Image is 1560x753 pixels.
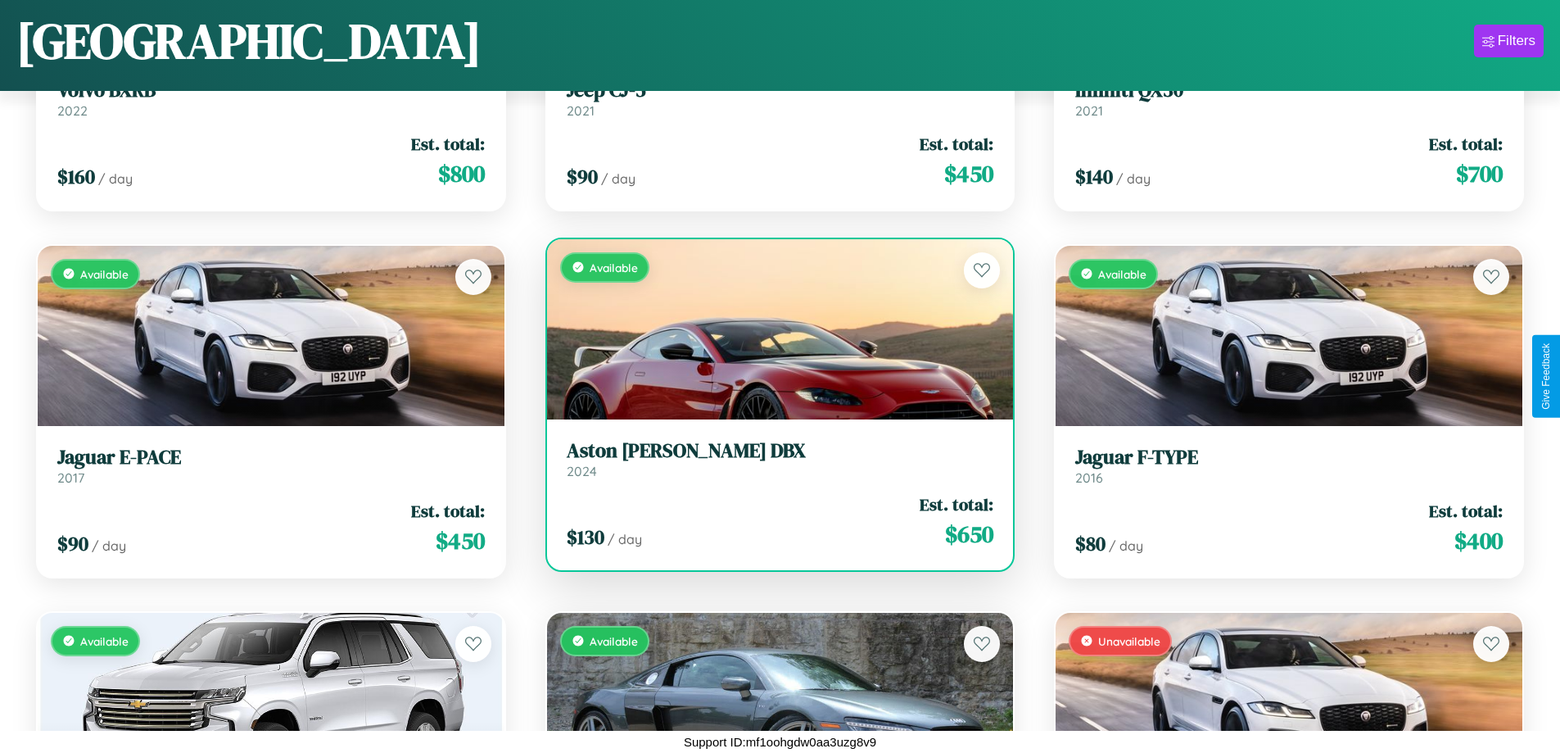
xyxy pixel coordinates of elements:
[590,634,638,648] span: Available
[567,79,994,102] h3: Jeep CJ-5
[945,518,993,551] span: $ 650
[1075,446,1503,486] a: Jaguar F-TYPE2016
[567,463,597,479] span: 2024
[601,170,635,187] span: / day
[1075,102,1103,119] span: 2021
[920,132,993,156] span: Est. total:
[567,79,994,119] a: Jeep CJ-52021
[1075,446,1503,469] h3: Jaguar F-TYPE
[1498,33,1535,49] div: Filters
[1474,25,1544,57] button: Filters
[1075,469,1103,486] span: 2016
[1075,79,1503,102] h3: Infiniti QX30
[1429,132,1503,156] span: Est. total:
[57,446,485,486] a: Jaguar E-PACE2017
[438,157,485,190] span: $ 800
[80,267,129,281] span: Available
[1075,530,1106,557] span: $ 80
[1116,170,1151,187] span: / day
[1098,267,1146,281] span: Available
[16,7,482,75] h1: [GEOGRAPHIC_DATA]
[98,170,133,187] span: / day
[1540,343,1552,410] div: Give Feedback
[684,731,876,753] p: Support ID: mf1oohgdw0aa3uzg8v9
[1454,524,1503,557] span: $ 400
[944,157,993,190] span: $ 450
[567,102,595,119] span: 2021
[411,499,485,523] span: Est. total:
[567,163,598,190] span: $ 90
[57,446,485,469] h3: Jaguar E-PACE
[1098,634,1160,648] span: Unavailable
[57,530,88,557] span: $ 90
[57,163,95,190] span: $ 160
[92,538,126,554] span: / day
[1429,499,1503,523] span: Est. total:
[57,469,84,486] span: 2017
[436,524,485,557] span: $ 450
[567,439,994,479] a: Aston [PERSON_NAME] DBX2024
[567,524,604,551] span: $ 130
[57,79,485,119] a: Volvo BXRB2022
[1075,163,1113,190] span: $ 140
[920,492,993,516] span: Est. total:
[57,79,485,102] h3: Volvo BXRB
[1456,157,1503,190] span: $ 700
[608,531,642,547] span: / day
[1109,538,1143,554] span: / day
[411,132,485,156] span: Est. total:
[80,634,129,648] span: Available
[1075,79,1503,119] a: Infiniti QX302021
[567,439,994,463] h3: Aston [PERSON_NAME] DBX
[57,102,88,119] span: 2022
[590,261,638,274] span: Available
